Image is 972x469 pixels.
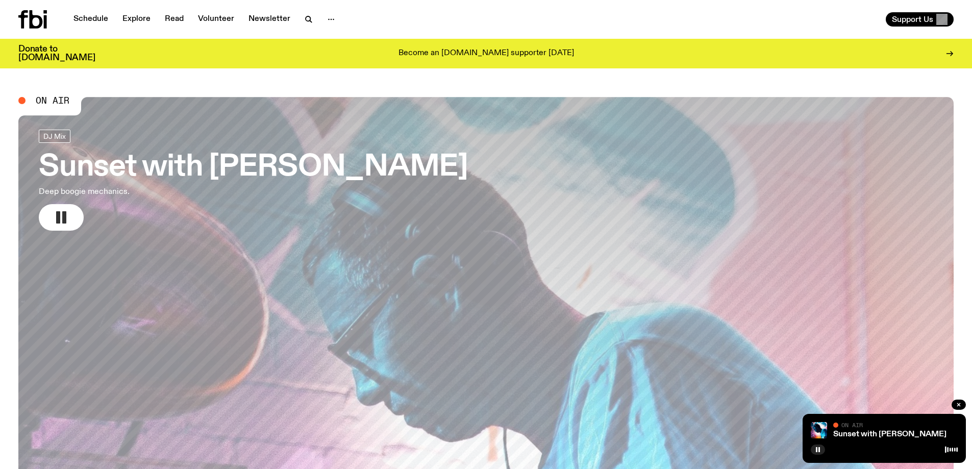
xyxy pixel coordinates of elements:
span: DJ Mix [43,132,66,140]
h3: Donate to [DOMAIN_NAME] [18,45,95,62]
span: Support Us [892,15,933,24]
span: On Air [841,422,863,428]
img: Simon Caldwell stands side on, looking downwards. He has headphones on. Behind him is a brightly ... [811,422,827,438]
a: Sunset with [PERSON_NAME] [833,430,946,438]
a: Volunteer [192,12,240,27]
a: Newsletter [242,12,296,27]
a: Schedule [67,12,114,27]
a: Sunset with [PERSON_NAME]Deep boogie mechanics. [39,130,468,231]
button: Support Us [886,12,954,27]
p: Deep boogie mechanics. [39,186,300,198]
p: Become an [DOMAIN_NAME] supporter [DATE] [398,49,574,58]
h3: Sunset with [PERSON_NAME] [39,153,468,182]
a: Read [159,12,190,27]
span: On Air [36,96,69,105]
a: DJ Mix [39,130,70,143]
a: Explore [116,12,157,27]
